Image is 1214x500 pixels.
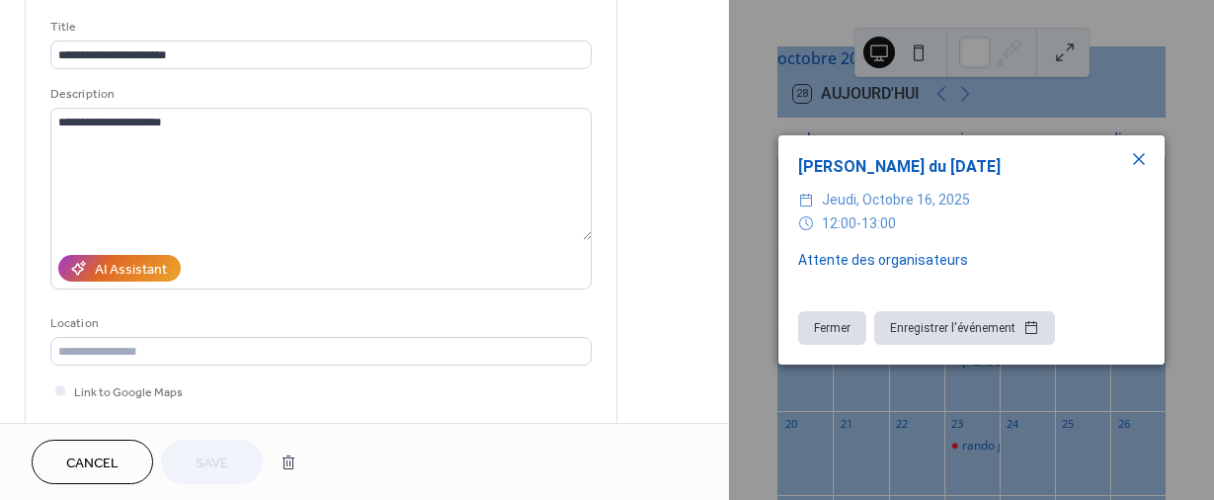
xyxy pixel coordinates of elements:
[798,311,866,345] button: Fermer
[778,155,1165,179] div: [PERSON_NAME] du [DATE]
[32,440,153,484] button: Cancel
[50,84,588,105] div: Description
[95,260,167,281] div: AI Assistant
[822,189,970,212] span: jeudi, octobre 16, 2025
[50,17,588,38] div: Title
[66,454,119,474] span: Cancel
[856,215,861,231] span: -
[798,189,814,212] div: ​
[778,250,1165,271] div: Attente des organisateurs
[58,255,181,282] button: AI Assistant
[798,212,814,236] div: ​
[74,382,183,403] span: Link to Google Maps
[874,311,1055,345] button: Enregistrer l'événement
[50,313,588,334] div: Location
[861,215,896,231] span: 13:00
[822,215,856,231] span: 12:00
